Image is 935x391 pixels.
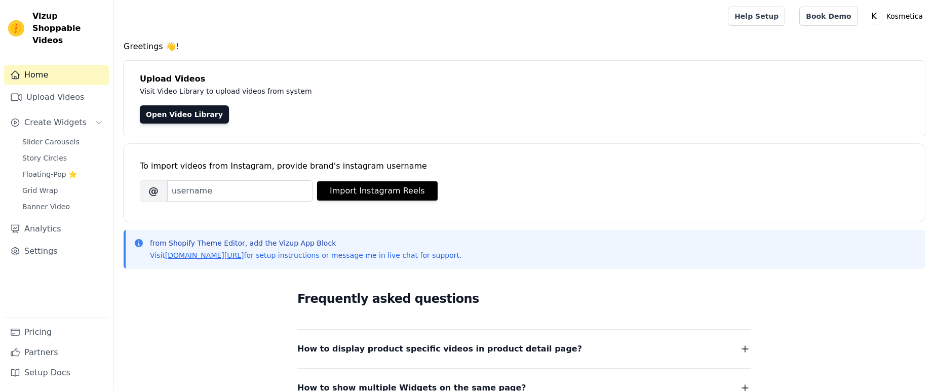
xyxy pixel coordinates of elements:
input: username [167,180,313,202]
a: Upload Videos [4,87,109,107]
span: Create Widgets [24,116,87,129]
a: Book Demo [799,7,858,26]
a: Floating-Pop ⭐ [16,167,109,181]
a: Analytics [4,219,109,239]
p: from Shopify Theme Editor, add the Vizup App Block [150,238,461,248]
a: Partners [4,342,109,363]
button: Import Instagram Reels [317,181,438,201]
span: @ [140,180,167,202]
p: Visit Video Library to upload videos from system [140,85,594,97]
span: Slider Carousels [22,137,80,147]
h4: Greetings 👋! [124,41,925,53]
span: Banner Video [22,202,70,212]
a: Open Video Library [140,105,229,124]
a: Settings [4,241,109,261]
img: Vizup [8,20,24,36]
button: K Kosmetica [866,7,927,25]
p: Kosmetica [882,7,927,25]
a: Help Setup [728,7,785,26]
span: Vizup Shoppable Videos [32,10,105,47]
a: [DOMAIN_NAME][URL] [165,251,244,259]
text: K [871,11,877,21]
div: To import videos from Instagram, provide brand's instagram username [140,160,909,172]
span: Story Circles [22,153,67,163]
a: Grid Wrap [16,183,109,198]
span: How to display product specific videos in product detail page? [297,342,582,356]
a: Story Circles [16,151,109,165]
button: How to display product specific videos in product detail page? [297,342,751,356]
a: Pricing [4,322,109,342]
h4: Upload Videos [140,73,909,85]
a: Banner Video [16,200,109,214]
a: Slider Carousels [16,135,109,149]
p: Visit for setup instructions or message me in live chat for support. [150,250,461,260]
a: Setup Docs [4,363,109,383]
a: Home [4,65,109,85]
span: Grid Wrap [22,185,58,195]
span: Floating-Pop ⭐ [22,169,77,179]
button: Create Widgets [4,112,109,133]
h2: Frequently asked questions [297,289,751,309]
